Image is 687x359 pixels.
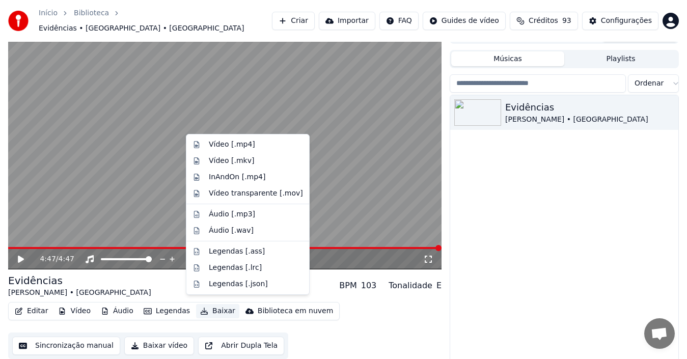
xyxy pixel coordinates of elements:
[423,12,506,30] button: Guides de vídeo
[140,304,194,318] button: Legendas
[8,273,151,288] div: Evidências
[209,140,255,150] div: Vídeo [.mp4]
[339,280,356,292] div: BPM
[436,280,442,292] div: E
[505,100,674,115] div: Evidências
[39,8,272,34] nav: breadcrumb
[209,172,266,182] div: InAndOn [.mp4]
[198,337,284,355] button: Abrir Dupla Tela
[258,306,334,316] div: Biblioteca em nuvem
[451,51,564,66] button: Músicas
[40,254,56,264] span: 4:47
[389,280,432,292] div: Tonalidade
[529,16,558,26] span: Créditos
[39,23,244,34] span: Evidências • [GEOGRAPHIC_DATA] • [GEOGRAPHIC_DATA]
[209,188,303,199] div: Vídeo transparente [.mov]
[272,12,315,30] button: Criar
[12,337,120,355] button: Sincronização manual
[601,16,652,26] div: Configurações
[209,246,265,257] div: Legendas [.ass]
[40,254,64,264] div: /
[11,304,52,318] button: Editar
[644,318,675,349] div: Bate-papo aberto
[209,226,254,236] div: Áudio [.wav]
[196,304,239,318] button: Baixar
[319,12,375,30] button: Importar
[510,12,578,30] button: Créditos93
[54,304,95,318] button: Vídeo
[582,12,658,30] button: Configurações
[635,78,664,89] span: Ordenar
[97,304,138,318] button: Áudio
[59,254,74,264] span: 4:47
[361,280,377,292] div: 103
[379,12,419,30] button: FAQ
[505,115,674,125] div: [PERSON_NAME] • [GEOGRAPHIC_DATA]
[8,288,151,298] div: [PERSON_NAME] • [GEOGRAPHIC_DATA]
[8,11,29,31] img: youka
[209,263,262,273] div: Legendas [.lrc]
[564,51,677,66] button: Playlists
[209,279,268,289] div: Legendas [.json]
[562,16,571,26] span: 93
[209,209,255,219] div: Áudio [.mp3]
[39,8,58,18] a: Início
[209,156,254,166] div: Vídeo [.mkv]
[74,8,109,18] a: Biblioteca
[124,337,194,355] button: Baixar vídeo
